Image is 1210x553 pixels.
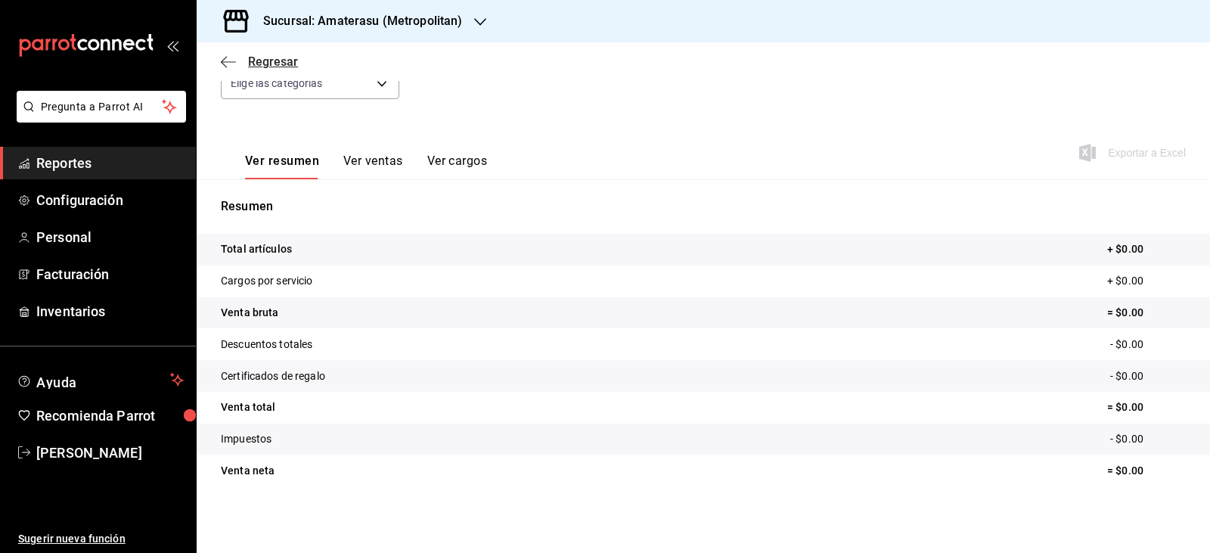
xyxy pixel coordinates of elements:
span: [PERSON_NAME] [36,443,184,463]
span: Elige las categorías [231,76,323,91]
p: Total artículos [221,241,292,257]
p: = $0.00 [1107,463,1186,479]
p: Cargos por servicio [221,273,313,289]
p: Venta bruta [221,305,278,321]
div: navigation tabs [245,154,487,179]
p: Certificados de regalo [221,368,325,384]
p: + $0.00 [1107,273,1186,289]
p: = $0.00 [1107,399,1186,415]
p: - $0.00 [1110,431,1186,447]
button: Regresar [221,54,298,69]
p: = $0.00 [1107,305,1186,321]
p: Venta total [221,399,275,415]
span: Facturación [36,264,184,284]
p: Resumen [221,197,1186,216]
p: Impuestos [221,431,271,447]
p: Descuentos totales [221,337,312,353]
button: Pregunta a Parrot AI [17,91,186,123]
p: - $0.00 [1110,337,1186,353]
span: Configuración [36,190,184,210]
p: Venta neta [221,463,275,479]
span: Inventarios [36,301,184,322]
button: Ver ventas [343,154,403,179]
button: open_drawer_menu [166,39,178,51]
button: Ver resumen [245,154,319,179]
span: Reportes [36,153,184,173]
p: - $0.00 [1110,368,1186,384]
p: + $0.00 [1107,241,1186,257]
h3: Sucursal: Amaterasu (Metropolitan) [251,12,462,30]
span: Regresar [248,54,298,69]
span: Pregunta a Parrot AI [41,99,163,115]
a: Pregunta a Parrot AI [11,110,186,126]
button: Ver cargos [427,154,488,179]
span: Personal [36,227,184,247]
span: Sugerir nueva función [18,531,184,547]
span: Ayuda [36,371,164,389]
span: Recomienda Parrot [36,405,184,426]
